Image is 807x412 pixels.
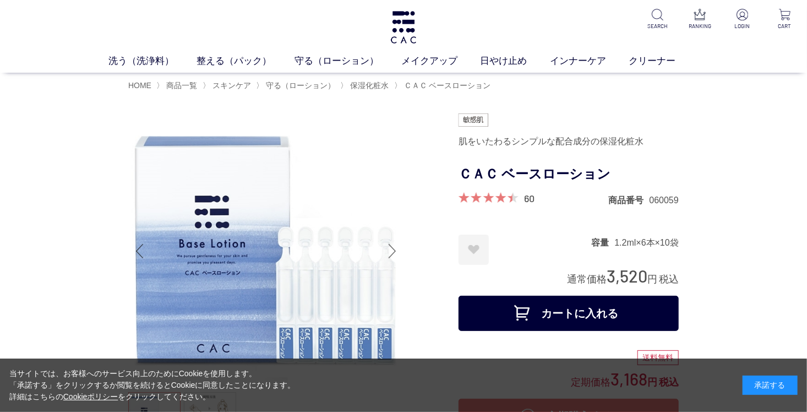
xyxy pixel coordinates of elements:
[591,237,614,248] dt: 容量
[614,237,679,248] dd: 1.2ml×6本×10袋
[459,132,679,151] div: 肌をいたわるシンプルな配合成分の保湿化粧水
[128,113,403,389] img: ＣＡＣ ベースローション
[404,81,491,90] span: ＣＡＣ ベースローション
[264,81,335,90] a: 守る（ローション）
[394,80,494,91] li: 〉
[108,55,197,68] a: 洗う（洗浄料）
[63,392,118,401] a: Cookieポリシー
[128,81,151,90] a: HOME
[381,229,403,273] div: Next slide
[609,194,650,206] dt: 商品番号
[156,80,200,91] li: 〉
[729,22,756,30] p: LOGIN
[659,274,679,285] span: 税込
[771,9,798,30] a: CART
[729,9,756,30] a: LOGIN
[686,9,713,30] a: RANKING
[389,11,418,44] img: logo
[637,350,679,366] div: 送料無料
[295,55,401,68] a: 守る（ローション）
[644,22,671,30] p: SEARCH
[401,55,480,68] a: メイクアップ
[459,296,679,331] button: カートに入れる
[166,81,197,90] span: 商品一覧
[197,55,294,68] a: 整える（パック）
[650,194,679,206] dd: 060059
[644,9,671,30] a: SEARCH
[743,376,798,395] div: 承諾する
[164,81,197,90] a: 商品一覧
[128,229,150,273] div: Previous slide
[771,22,798,30] p: CART
[607,265,647,286] span: 3,520
[686,22,713,30] p: RANKING
[212,81,251,90] span: スキンケア
[256,80,338,91] li: 〉
[203,80,254,91] li: 〉
[481,55,550,68] a: 日やけ止め
[348,81,389,90] a: 保湿化粧水
[567,274,607,285] span: 通常価格
[402,81,491,90] a: ＣＡＣ ベースローション
[647,274,657,285] span: 円
[266,81,335,90] span: 守る（ローション）
[524,192,535,204] a: 60
[459,162,679,187] h1: ＣＡＣ ベースローション
[210,81,251,90] a: スキンケア
[629,55,699,68] a: クリーナー
[459,113,488,127] img: 敏感肌
[350,81,389,90] span: 保湿化粧水
[9,368,296,403] div: 当サイトでは、お客様へのサービス向上のためにCookieを使用します。 「承諾する」をクリックするか閲覧を続けるとCookieに同意したことになります。 詳細はこちらの をクリックしてください。
[550,55,629,68] a: インナーケア
[340,80,391,91] li: 〉
[459,235,489,265] a: お気に入りに登録する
